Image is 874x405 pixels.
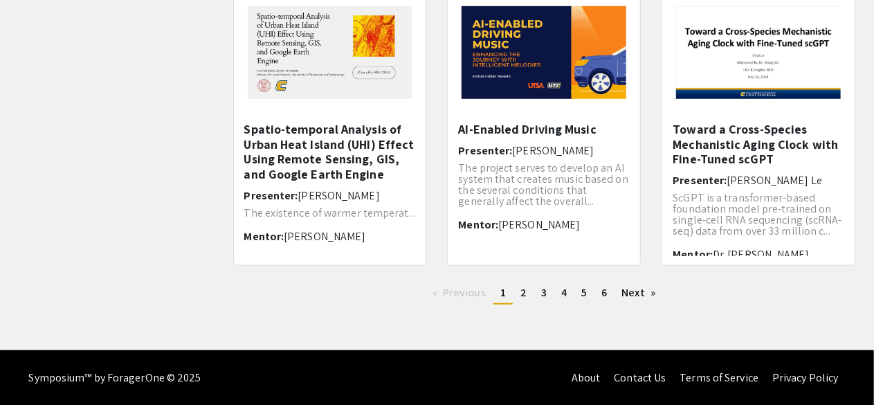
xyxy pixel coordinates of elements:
[541,285,547,300] span: 3
[572,370,601,385] a: About
[561,285,567,300] span: 4
[458,122,630,137] h5: AI-Enabled Driving Music
[244,189,416,202] h6: Presenter:
[520,285,527,300] span: 2
[284,229,365,244] span: [PERSON_NAME]
[772,370,838,385] a: Privacy Policy
[713,247,810,262] span: Dr. [PERSON_NAME]
[500,285,506,300] span: 1
[581,285,587,300] span: 5
[680,370,758,385] a: Terms of Service
[458,163,630,207] p: The project serves to develop an AI system that creates music based on the several conditions tha...
[244,229,284,244] span: Mentor:
[244,122,416,181] h5: Spatio-temporal Analysis of Urban Heat Island (UHI) Effect Using Remote Sensing, GIS, and Google ...
[512,143,594,158] span: [PERSON_NAME]
[614,370,666,385] a: Contact Us
[10,343,59,395] iframe: Chat
[443,285,486,300] span: Previous
[673,174,844,187] h6: Presenter:
[244,208,416,219] p: The existence of warmer temperat...
[298,188,380,203] span: [PERSON_NAME]
[673,247,713,262] span: Mentor:
[233,282,856,305] ul: Pagination
[615,282,663,303] a: Next page
[601,285,607,300] span: 6
[727,173,822,188] span: [PERSON_NAME] Le
[458,217,498,232] span: Mentor:
[498,217,580,232] span: [PERSON_NAME]
[673,192,844,237] p: ScGPT is a transformer-based foundation model pre-trained on single-cell RNA sequencing (scRNA-se...
[458,144,630,157] h6: Presenter:
[673,122,844,167] h5: Toward a Cross-Species Mechanistic Aging Clock with Fine-Tuned scGPT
